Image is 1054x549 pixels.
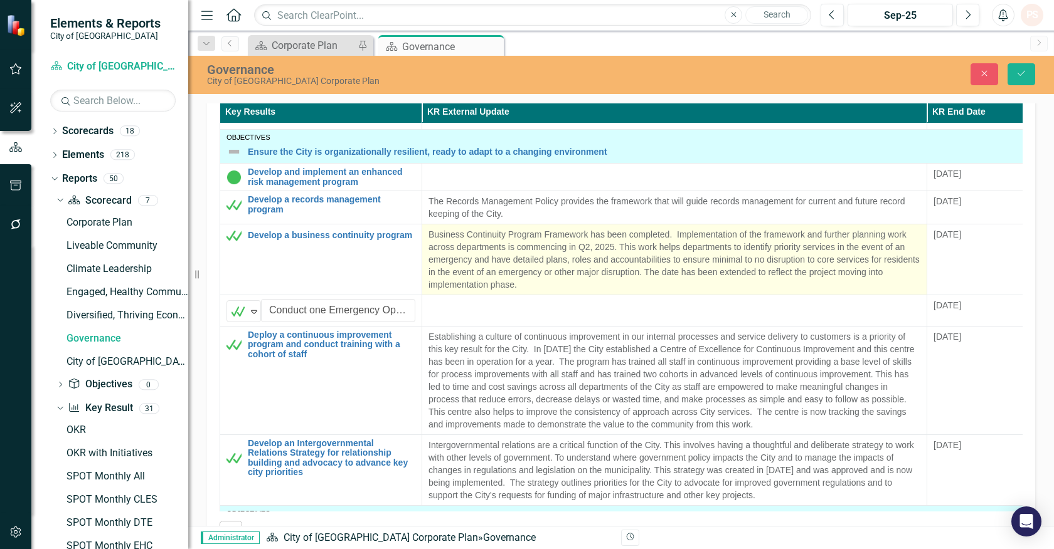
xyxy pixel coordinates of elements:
[63,513,188,533] a: SPOT Monthly DTE
[251,38,354,53] a: Corporate Plan
[63,351,188,371] a: City of [GEOGRAPHIC_DATA]
[284,531,478,543] a: City of [GEOGRAPHIC_DATA] Corporate Plan
[63,281,188,301] a: Engaged, Healthy Community
[50,16,161,31] span: Elements & Reports
[63,258,188,278] a: Climate Leadership
[67,240,188,251] div: Liveable Community
[68,401,132,416] a: Key Result
[848,4,953,26] button: Sep-25
[139,403,159,414] div: 31
[207,76,668,86] div: City of [GEOGRAPHIC_DATA] Corporate Plan
[67,471,188,482] div: SPOT Monthly All
[63,328,188,348] a: Governance
[67,424,188,436] div: OKR
[50,90,176,112] input: Search Below...
[201,531,260,544] span: Administrator
[62,124,114,139] a: Scorecards
[63,235,188,255] a: Liveable Community
[67,494,188,505] div: SPOT Monthly CLES
[226,170,242,185] img: In Progress
[248,330,415,359] a: Deploy a continuous improvement program and conduct training with a cohort of staff
[261,299,415,322] input: Name
[248,231,415,240] a: Develop a business continuity program
[934,169,961,179] span: [DATE]
[104,173,124,184] div: 50
[67,217,188,228] div: Corporate Plan
[230,304,245,319] img: Met
[67,333,188,344] div: Governance
[429,195,920,220] p: The Records Management Policy provides the framework that will guide records management for curre...
[63,489,188,510] a: SPOT Monthly CLES
[120,126,140,137] div: 18
[934,300,961,310] span: [DATE]
[67,286,188,298] div: Engaged, Healthy Community
[207,63,668,76] div: Governance
[67,263,188,274] div: Climate Leadership
[248,439,415,478] a: Develop an Intergovernmental Relations Strategy for relationship building and advocacy to advance...
[764,9,790,19] span: Search
[226,451,242,466] img: Met
[226,510,1021,517] div: Objectives
[1021,4,1043,26] button: PS
[138,195,158,206] div: 7
[248,167,415,187] a: Develop and implement an enhanced risk management program
[139,379,159,390] div: 0
[63,443,188,463] a: OKR with Initiatives
[62,172,97,186] a: Reports
[63,305,188,325] a: Diversified, Thriving Economy
[63,212,188,232] a: Corporate Plan
[248,147,1021,157] a: Ensure the City is organizationally resilient, ready to adapt to a changing environment
[429,228,920,291] p: Business Continuity Program Framework has been completed. Implementation of the framework and fur...
[62,148,104,162] a: Elements
[68,194,131,208] a: Scorecard
[934,440,961,450] span: [DATE]
[67,356,188,367] div: City of [GEOGRAPHIC_DATA]
[6,14,28,36] img: ClearPoint Strategy
[254,4,811,26] input: Search ClearPoint...
[272,38,354,53] div: Corporate Plan
[226,144,242,159] img: Not Defined
[68,377,132,392] a: Objectives
[50,60,176,74] a: City of [GEOGRAPHIC_DATA] Corporate Plan
[110,150,135,160] div: 218
[67,310,188,321] div: Diversified, Thriving Economy
[402,39,501,55] div: Governance
[429,330,920,431] p: Establishing a culture of continuous improvement in our internal processes and service delivery t...
[226,228,242,243] img: Met
[226,197,242,212] img: Met
[934,229,961,239] span: [DATE]
[483,531,536,543] div: Governance
[50,31,161,41] small: City of [GEOGRAPHIC_DATA]
[67,447,188,459] div: OKR with Initiatives
[429,439,920,501] p: Intergovernmental relations are a critical function of the City. This involves having a thoughtfu...
[248,195,415,214] a: Develop a records management program
[934,332,961,342] span: [DATE]
[852,8,949,23] div: Sep-25
[266,531,612,545] div: »
[63,420,188,440] a: OKR
[934,196,961,206] span: [DATE]
[226,133,1021,141] div: Objectives
[67,517,188,528] div: SPOT Monthly DTE
[745,6,808,24] button: Search
[226,337,242,352] img: Met
[63,466,188,486] a: SPOT Monthly All
[1011,506,1041,536] div: Open Intercom Messenger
